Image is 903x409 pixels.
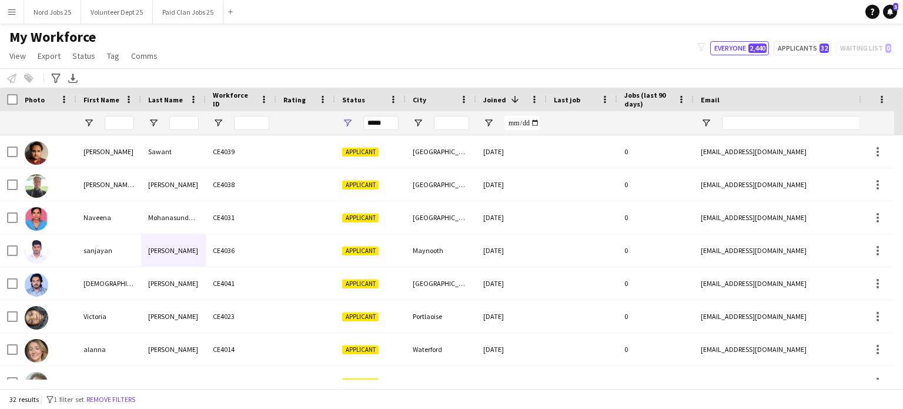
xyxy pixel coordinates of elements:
[102,48,124,64] a: Tag
[24,1,81,24] button: Nord Jobs 25
[153,1,223,24] button: Paid Clan Jobs 25
[342,378,379,387] span: Applicant
[342,181,379,189] span: Applicant
[107,51,119,61] span: Tag
[342,247,379,255] span: Applicant
[283,95,306,104] span: Rating
[148,95,183,104] span: Last Name
[434,116,469,130] input: City Filter Input
[206,300,276,332] div: CE4023
[76,201,141,234] div: Naveena
[554,95,580,104] span: Last job
[342,214,379,222] span: Applicant
[406,234,476,267] div: Maynooth
[476,201,547,234] div: [DATE]
[169,116,199,130] input: Last Name Filter Input
[25,372,48,395] img: Tiernan Glacken
[413,118,423,128] button: Open Filter Menu
[5,48,31,64] a: View
[406,267,476,300] div: [GEOGRAPHIC_DATA]
[206,201,276,234] div: CE4031
[617,300,694,332] div: 0
[38,51,61,61] span: Export
[406,366,476,398] div: [GEOGRAPHIC_DATA]
[748,44,767,53] span: 2,440
[406,333,476,365] div: Waterford
[206,267,276,300] div: CE4041
[141,234,206,267] div: [PERSON_NAME]
[820,44,829,53] span: 32
[66,71,80,85] app-action-btn: Export XLSX
[141,366,206,398] div: [PERSON_NAME]
[141,135,206,168] div: Sawant
[476,234,547,267] div: [DATE]
[234,116,269,130] input: Workforce ID Filter Input
[483,118,494,128] button: Open Filter Menu
[53,395,84,404] span: 1 filter set
[617,234,694,267] div: 0
[624,91,673,108] span: Jobs (last 90 days)
[84,393,138,406] button: Remove filters
[83,95,119,104] span: First Name
[617,333,694,365] div: 0
[617,366,694,398] div: 0
[406,300,476,332] div: Portlaoise
[363,116,399,130] input: Status Filter Input
[141,201,206,234] div: Mohanasundararajan
[25,207,48,231] img: Naveena Mohanasundararajan
[141,168,206,201] div: [PERSON_NAME]
[25,174,48,198] img: Mark Johnny Coelho
[476,135,547,168] div: [DATE]
[342,280,379,288] span: Applicant
[342,118,353,128] button: Open Filter Menu
[476,168,547,201] div: [DATE]
[476,300,547,332] div: [DATE]
[25,240,48,264] img: sanjayan anandan
[617,135,694,168] div: 0
[893,3,898,11] span: 3
[25,339,48,363] img: alanna Frampton
[72,51,95,61] span: Status
[213,91,255,108] span: Workforce ID
[476,366,547,398] div: [DATE]
[206,234,276,267] div: CE4036
[141,333,206,365] div: [PERSON_NAME]
[126,48,162,64] a: Comms
[76,234,141,267] div: sanjayan
[774,41,831,55] button: Applicants32
[701,95,720,104] span: Email
[105,116,134,130] input: First Name Filter Input
[76,333,141,365] div: alanna
[342,95,365,104] span: Status
[617,267,694,300] div: 0
[141,300,206,332] div: [PERSON_NAME]
[476,267,547,300] div: [DATE]
[701,118,711,128] button: Open Filter Menu
[68,48,100,64] a: Status
[25,95,45,104] span: Photo
[342,345,379,354] span: Applicant
[49,71,63,85] app-action-btn: Advanced filters
[504,116,540,130] input: Joined Filter Input
[9,28,96,46] span: My Workforce
[406,168,476,201] div: [GEOGRAPHIC_DATA] 9
[76,135,141,168] div: [PERSON_NAME]
[76,267,141,300] div: [DEMOGRAPHIC_DATA][PERSON_NAME]
[25,273,48,297] img: Vishnu vardhan Ajitha kumari vijayan
[76,168,141,201] div: [PERSON_NAME] [PERSON_NAME]
[206,168,276,201] div: CE4038
[342,148,379,157] span: Applicant
[81,1,153,24] button: Volunteer Dept 25
[617,168,694,201] div: 0
[883,5,897,19] a: 3
[413,95,426,104] span: City
[131,51,158,61] span: Comms
[76,366,141,398] div: [PERSON_NAME]
[710,41,769,55] button: Everyone2,440
[476,333,547,365] div: [DATE]
[483,95,506,104] span: Joined
[25,141,48,165] img: Adwait Sawant
[9,51,26,61] span: View
[206,333,276,365] div: CE4014
[25,306,48,330] img: Victoria Samuel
